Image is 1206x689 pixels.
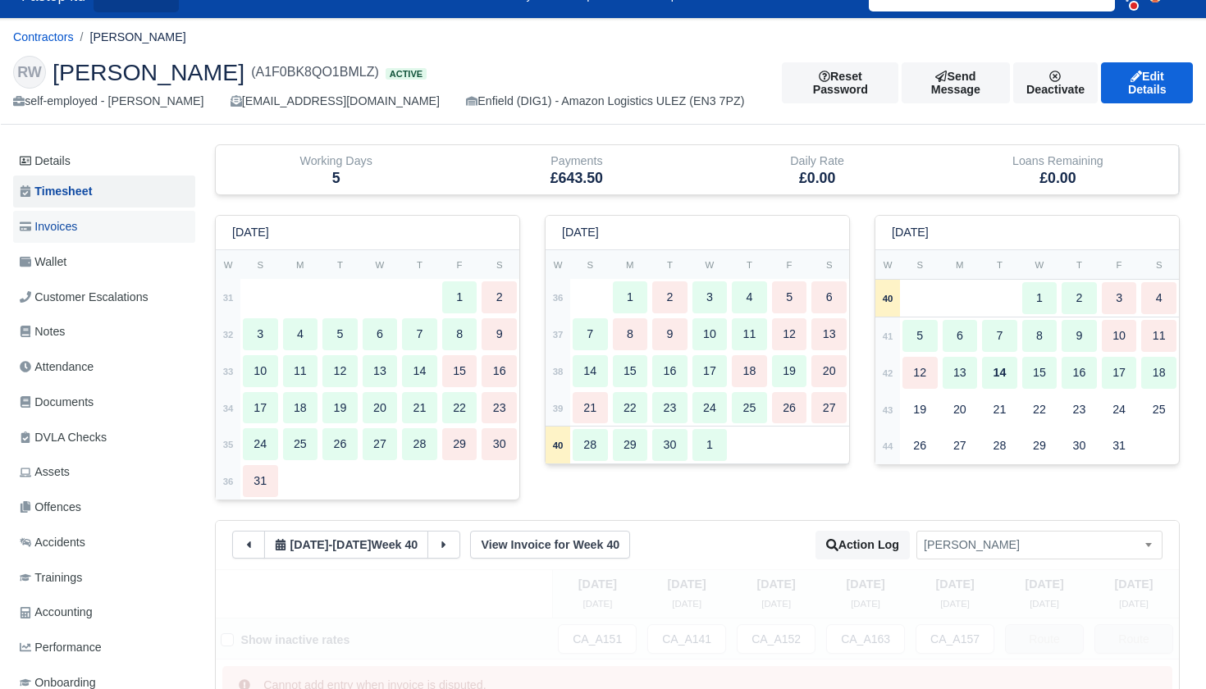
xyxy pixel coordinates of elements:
[283,355,318,387] div: 11
[296,260,304,270] small: M
[231,92,440,111] div: [EMAIL_ADDRESS][DOMAIN_NAME]
[283,392,318,424] div: 18
[20,603,93,622] span: Accounting
[1062,357,1097,389] div: 16
[224,260,233,270] small: W
[322,428,358,460] div: 26
[20,182,92,201] span: Timesheet
[710,170,925,187] h5: £0.00
[1022,282,1058,314] div: 1
[883,405,893,415] strong: 43
[902,357,938,389] div: 12
[283,318,318,350] div: 4
[442,392,477,424] div: 22
[363,392,398,424] div: 20
[20,498,81,517] span: Offences
[1124,610,1206,689] iframe: Chat Widget
[402,392,437,424] div: 21
[13,351,195,383] a: Attendance
[283,428,318,460] div: 25
[456,145,697,194] div: Payments
[13,92,204,111] div: self-employed - [PERSON_NAME]
[442,281,477,313] div: 1
[1022,394,1058,426] div: 22
[1141,320,1176,352] div: 11
[496,260,503,270] small: S
[772,281,807,313] div: 5
[692,429,728,461] div: 1
[943,357,978,389] div: 13
[917,535,1162,555] span: Riccardo Lennardo Wilson
[232,226,269,240] h6: [DATE]
[902,62,1009,103] a: Send Message
[1013,62,1099,103] div: Deactivate
[1101,62,1193,103] a: Edit Details
[53,61,244,84] span: [PERSON_NAME]
[772,318,807,350] div: 12
[20,358,94,376] span: Attendance
[562,226,599,240] h6: [DATE]
[573,318,608,350] div: 7
[1022,320,1058,352] div: 8
[13,246,195,278] a: Wallet
[243,392,278,424] div: 17
[732,392,767,424] div: 25
[826,260,833,270] small: S
[943,320,978,352] div: 6
[993,366,1006,379] strong: 14
[13,456,195,488] a: Assets
[20,533,85,552] span: Accidents
[652,355,688,387] div: 16
[883,368,893,378] strong: 42
[1062,394,1097,426] div: 23
[402,428,437,460] div: 28
[943,430,978,462] div: 27
[363,428,398,460] div: 27
[13,211,195,243] a: Invoices
[1102,282,1137,314] div: 3
[13,491,195,523] a: Offences
[902,320,938,352] div: 5
[13,562,195,594] a: Trainings
[363,318,398,350] div: 6
[228,152,444,171] div: Working Days
[13,30,74,43] a: Contractors
[20,463,70,481] span: Assets
[20,253,66,271] span: Wallet
[692,355,728,387] div: 17
[457,260,463,270] small: F
[902,394,938,426] div: 19
[697,145,938,194] div: Daily Rate
[363,355,398,387] div: 13
[322,392,358,424] div: 19
[376,260,385,270] small: W
[1141,357,1176,389] div: 18
[692,318,728,350] div: 10
[811,318,847,350] div: 13
[811,355,847,387] div: 20
[811,281,847,313] div: 6
[417,260,423,270] small: T
[1141,394,1176,426] div: 25
[468,170,684,187] h5: £643.50
[613,318,648,350] div: 8
[553,293,564,303] strong: 36
[710,152,925,171] div: Daily Rate
[554,260,563,270] small: W
[613,392,648,424] div: 22
[573,355,608,387] div: 14
[626,260,633,270] small: M
[482,318,517,350] div: 9
[13,176,195,208] a: Timesheet
[782,62,898,103] button: Reset Password
[1035,260,1044,270] small: W
[1062,430,1097,462] div: 30
[251,62,379,82] span: (A1F0BK8QO1BMLZ)
[883,441,893,451] strong: 44
[811,392,847,424] div: 27
[322,318,358,350] div: 5
[938,145,1179,194] div: Loans Remaining
[1,43,1205,125] div: Riccardo Lennardo Wilson
[223,367,234,376] strong: 33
